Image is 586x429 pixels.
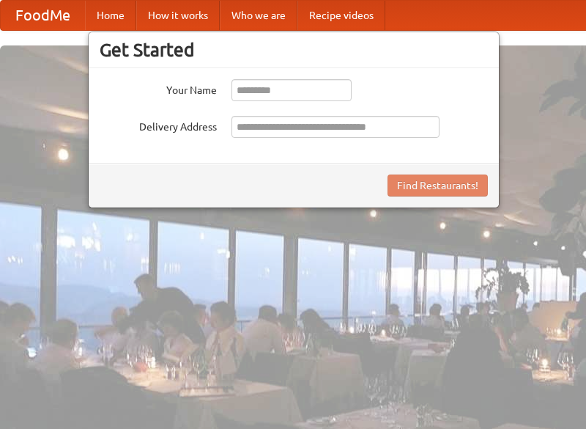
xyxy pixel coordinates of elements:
a: How it works [136,1,220,30]
a: Recipe videos [297,1,385,30]
button: Find Restaurants! [387,175,488,197]
label: Delivery Address [100,116,217,134]
a: Home [85,1,136,30]
label: Your Name [100,79,217,98]
h3: Get Started [100,39,488,61]
a: Who we are [220,1,297,30]
a: FoodMe [1,1,85,30]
